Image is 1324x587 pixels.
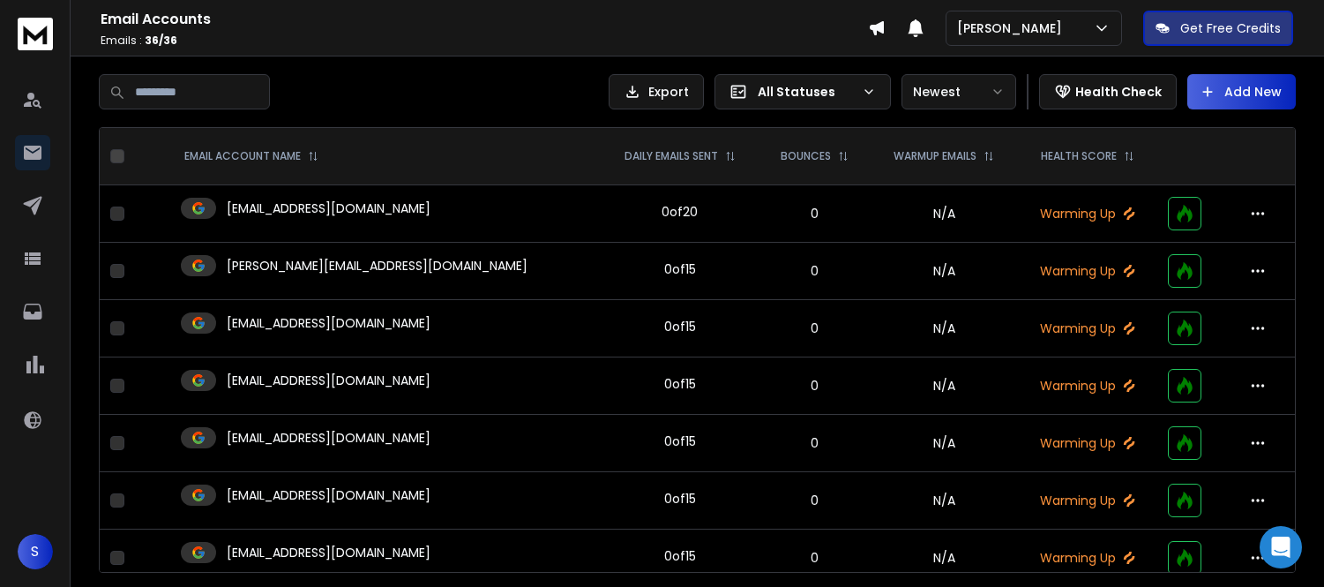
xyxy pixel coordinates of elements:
[184,149,318,163] div: EMAIL ACCOUNT NAME
[770,205,859,222] p: 0
[664,260,696,278] div: 0 of 15
[770,377,859,395] p: 0
[227,314,430,332] p: [EMAIL_ADDRESS][DOMAIN_NAME]
[664,375,696,393] div: 0 of 15
[870,472,1017,530] td: N/A
[1029,320,1147,337] p: Warming Up
[870,185,1017,243] td: N/A
[145,33,177,48] span: 36 / 36
[1041,149,1117,163] p: HEALTH SCORE
[1180,19,1281,37] p: Get Free Credits
[227,486,430,504] p: [EMAIL_ADDRESS][DOMAIN_NAME]
[1029,549,1147,567] p: Warming Up
[1143,11,1293,46] button: Get Free Credits
[870,530,1017,587] td: N/A
[625,149,718,163] p: DAILY EMAILS SENT
[870,357,1017,415] td: N/A
[770,262,859,280] p: 0
[870,415,1017,472] td: N/A
[870,300,1017,357] td: N/A
[781,149,831,163] p: BOUNCES
[770,492,859,509] p: 0
[227,544,430,561] p: [EMAIL_ADDRESS][DOMAIN_NAME]
[1029,492,1147,509] p: Warming Up
[957,19,1069,37] p: [PERSON_NAME]
[227,429,430,447] p: [EMAIL_ADDRESS][DOMAIN_NAME]
[101,9,868,30] h1: Email Accounts
[18,534,53,569] button: S
[664,490,696,508] div: 0 of 15
[1075,83,1162,101] p: Health Check
[1029,205,1147,222] p: Warming Up
[1029,434,1147,452] p: Warming Up
[101,34,868,48] p: Emails :
[1260,526,1302,568] div: Open Intercom Messenger
[1039,74,1177,109] button: Health Check
[664,547,696,565] div: 0 of 15
[18,18,53,50] img: logo
[770,320,859,337] p: 0
[227,199,430,217] p: [EMAIL_ADDRESS][DOMAIN_NAME]
[227,372,430,389] p: [EMAIL_ADDRESS][DOMAIN_NAME]
[901,74,1016,109] button: Newest
[662,203,698,221] div: 0 of 20
[1029,377,1147,395] p: Warming Up
[1029,262,1147,280] p: Warming Up
[770,549,859,567] p: 0
[1187,74,1296,109] button: Add New
[770,434,859,452] p: 0
[609,74,704,109] button: Export
[227,257,527,275] p: [PERSON_NAME][EMAIL_ADDRESS][DOMAIN_NAME]
[664,433,696,450] div: 0 of 15
[664,318,696,335] div: 0 of 15
[870,243,1017,300] td: N/A
[894,149,976,163] p: WARMUP EMAILS
[758,83,855,101] p: All Statuses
